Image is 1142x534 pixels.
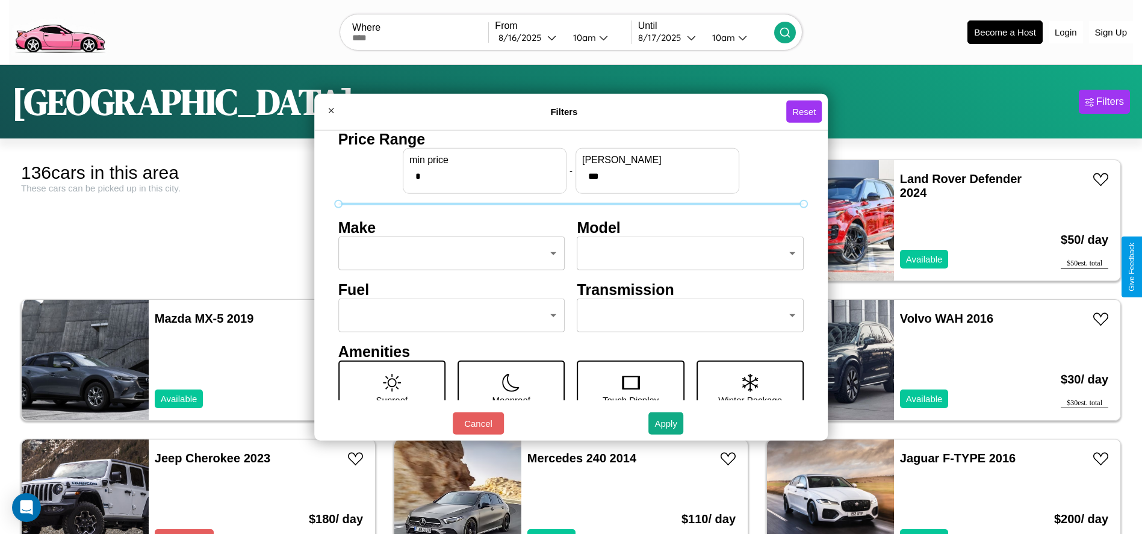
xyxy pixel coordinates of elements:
[498,32,547,43] div: 8 / 16 / 2025
[338,219,565,236] h4: Make
[638,20,774,31] label: Until
[1049,21,1083,43] button: Login
[1128,243,1136,291] div: Give Feedback
[577,219,804,236] h4: Model
[376,391,408,408] p: Sunroof
[1096,96,1124,108] div: Filters
[161,391,197,407] p: Available
[900,452,1016,465] a: Jaguar F-TYPE 2016
[495,31,563,44] button: 8/16/2025
[492,391,530,408] p: Moonroof
[900,172,1022,199] a: Land Rover Defender 2024
[906,251,943,267] p: Available
[1061,221,1108,259] h3: $ 50 / day
[342,107,786,117] h4: Filters
[1061,361,1108,399] h3: $ 30 / day
[582,154,733,165] label: [PERSON_NAME]
[453,412,504,435] button: Cancel
[1061,259,1108,269] div: $ 50 est. total
[563,31,632,44] button: 10am
[527,452,636,465] a: Mercedes 240 2014
[1089,21,1133,43] button: Sign Up
[967,20,1043,44] button: Become a Host
[706,32,738,43] div: 10am
[12,493,41,522] div: Open Intercom Messenger
[900,312,993,325] a: Volvo WAH 2016
[1061,399,1108,408] div: $ 30 est. total
[1079,90,1130,114] button: Filters
[648,412,683,435] button: Apply
[21,183,376,193] div: These cars can be picked up in this city.
[155,312,254,325] a: Mazda MX-5 2019
[338,343,804,360] h4: Amenities
[495,20,631,31] label: From
[906,391,943,407] p: Available
[569,163,573,179] p: -
[338,130,804,147] h4: Price Range
[21,163,376,183] div: 136 cars in this area
[703,31,774,44] button: 10am
[603,391,659,408] p: Touch Display
[9,6,110,56] img: logo
[577,281,804,298] h4: Transmission
[409,154,560,165] label: min price
[718,391,782,408] p: Winter Package
[638,32,687,43] div: 8 / 17 / 2025
[786,101,822,123] button: Reset
[352,22,488,33] label: Where
[338,281,565,298] h4: Fuel
[12,77,354,126] h1: [GEOGRAPHIC_DATA]
[155,452,270,465] a: Jeep Cherokee 2023
[567,32,599,43] div: 10am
